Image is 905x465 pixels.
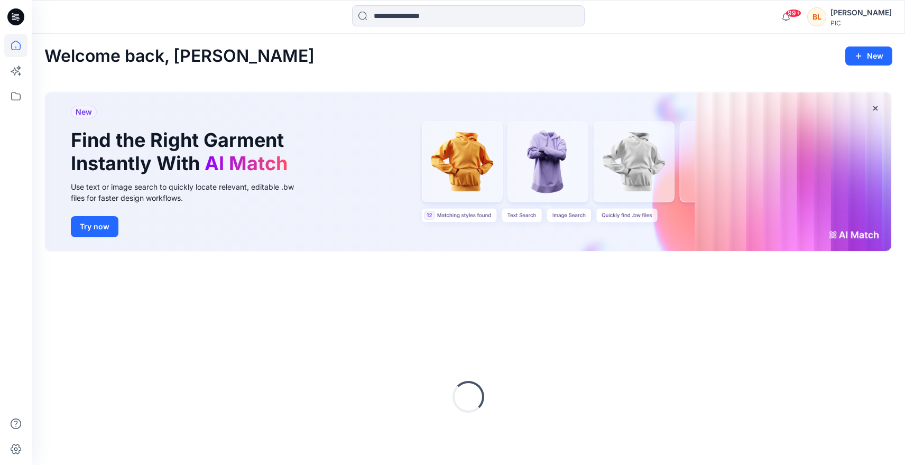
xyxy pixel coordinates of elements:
[205,152,288,175] span: AI Match
[71,216,118,237] button: Try now
[71,181,309,203] div: Use text or image search to quickly locate relevant, editable .bw files for faster design workflows.
[830,19,892,27] div: PIC
[845,46,892,66] button: New
[807,7,826,26] div: BL
[44,46,315,66] h2: Welcome back, [PERSON_NAME]
[71,129,293,174] h1: Find the Right Garment Instantly With
[786,9,801,17] span: 99+
[830,6,892,19] div: [PERSON_NAME]
[76,106,92,118] span: New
